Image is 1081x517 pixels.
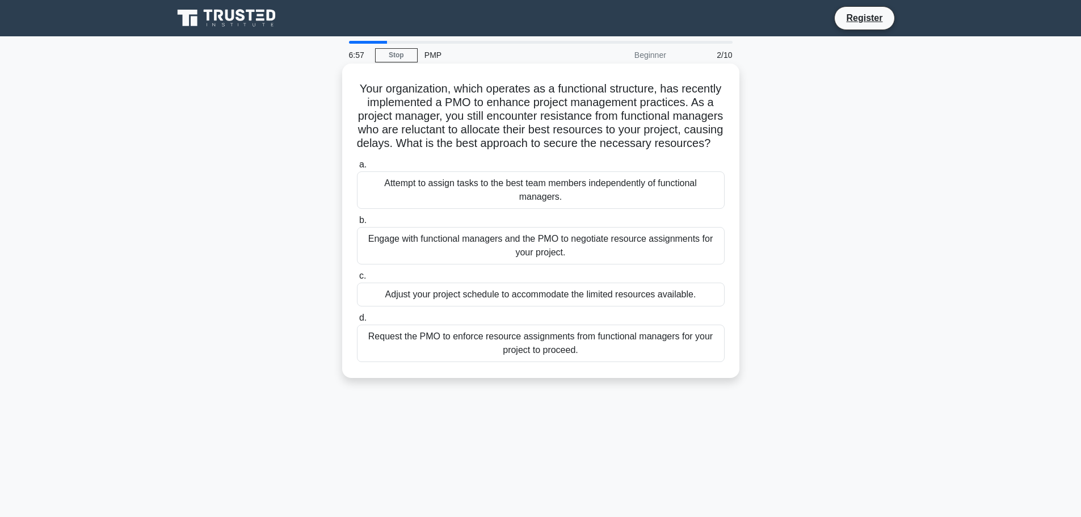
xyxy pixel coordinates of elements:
[359,313,367,322] span: d.
[839,11,889,25] a: Register
[359,271,366,280] span: c.
[342,44,375,66] div: 6:57
[673,44,739,66] div: 2/10
[375,48,418,62] a: Stop
[357,283,725,306] div: Adjust your project schedule to accommodate the limited resources available.
[359,159,367,169] span: a.
[359,215,367,225] span: b.
[418,44,574,66] div: PMP
[357,227,725,264] div: Engage with functional managers and the PMO to negotiate resource assignments for your project.
[356,82,726,151] h5: Your organization, which operates as a functional structure, has recently implemented a PMO to en...
[574,44,673,66] div: Beginner
[357,325,725,362] div: Request the PMO to enforce resource assignments from functional managers for your project to proc...
[357,171,725,209] div: Attempt to assign tasks to the best team members independently of functional managers.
